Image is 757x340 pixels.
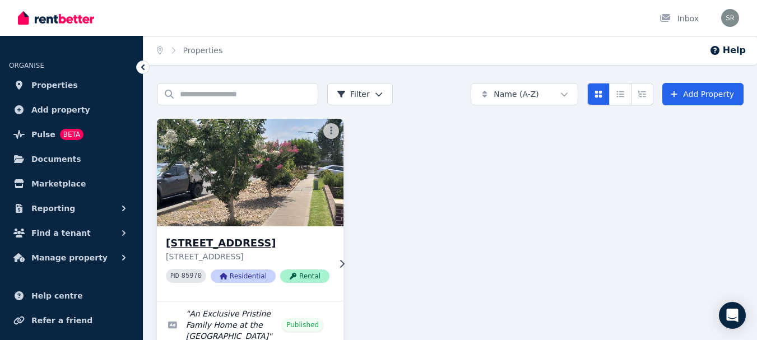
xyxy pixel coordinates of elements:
span: Marketplace [31,177,86,190]
span: Reporting [31,202,75,215]
code: 85970 [182,272,202,280]
img: RentBetter [18,10,94,26]
a: Refer a friend [9,309,134,332]
button: Manage property [9,246,134,269]
button: Card view [587,83,610,105]
a: Properties [9,74,134,96]
button: Find a tenant [9,222,134,244]
a: Marketplace [9,173,134,195]
a: Add property [9,99,134,121]
div: Open Intercom Messenger [719,302,746,329]
button: Compact list view [609,83,631,105]
span: Help centre [31,289,83,302]
span: Rental [280,269,329,283]
h3: [STREET_ADDRESS] [166,235,329,251]
img: Schekar Raj [721,9,739,27]
span: Pulse [31,128,55,141]
button: Help [709,44,746,57]
div: View options [587,83,653,105]
button: More options [323,123,339,139]
button: Name (A-Z) [471,83,578,105]
p: [STREET_ADDRESS] [166,251,329,262]
span: BETA [60,129,83,140]
button: Filter [327,83,393,105]
div: Inbox [660,13,699,24]
span: Refer a friend [31,314,92,327]
a: Add Property [662,83,744,105]
a: PulseBETA [9,123,134,146]
span: ORGANISE [9,62,44,69]
span: Add property [31,103,90,117]
span: Find a tenant [31,226,91,240]
span: Residential [211,269,276,283]
nav: Breadcrumb [143,36,236,65]
button: Reporting [9,197,134,220]
span: Manage property [31,251,108,264]
img: 9 St Mirren Avenue, North Kellyville [152,116,349,229]
button: Expanded list view [631,83,653,105]
span: Properties [31,78,78,92]
small: PID [170,273,179,279]
a: 9 St Mirren Avenue, North Kellyville[STREET_ADDRESS][STREET_ADDRESS]PID 85970ResidentialRental [157,119,343,301]
span: Name (A-Z) [494,89,539,100]
a: Help centre [9,285,134,307]
span: Filter [337,89,370,100]
a: Properties [183,46,223,55]
span: Documents [31,152,81,166]
a: Documents [9,148,134,170]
